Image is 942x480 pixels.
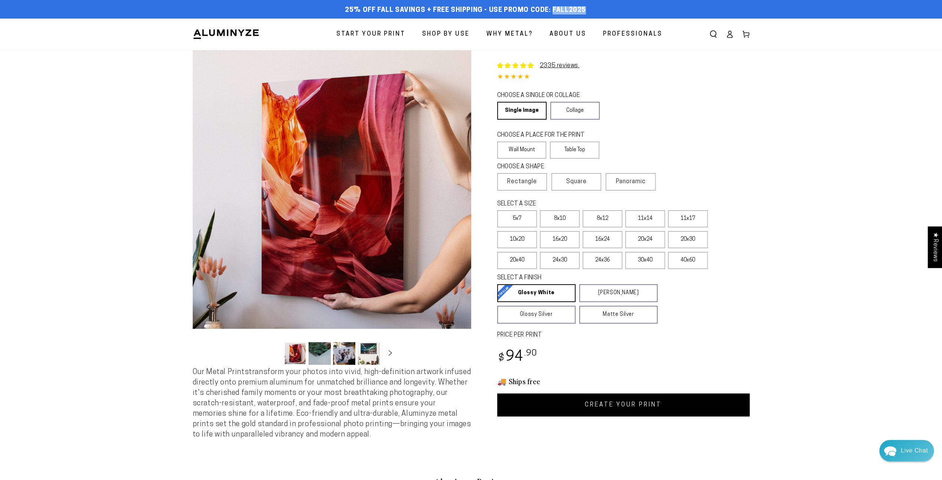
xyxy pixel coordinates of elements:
[544,25,592,44] a: About Us
[507,177,537,186] span: Rectangle
[566,177,587,186] span: Square
[579,284,658,302] a: [PERSON_NAME]
[616,179,646,185] span: Panoramic
[498,353,505,363] span: $
[497,91,593,100] legend: CHOOSE A SINGLE OR COLLAGE
[497,252,537,269] label: 20x40
[497,274,640,282] legend: SELECT A FINISH
[668,210,708,227] label: 11x17
[540,63,580,69] a: 2335 reviews.
[481,25,538,44] a: Why Metal?
[668,231,708,248] label: 20x30
[486,29,533,40] span: Why Metal?
[497,393,750,416] a: CREATE YOUR PRINT
[417,25,475,44] a: Shop By Use
[382,345,398,361] button: Slide right
[497,163,594,171] legend: CHOOSE A SHAPE
[550,102,600,120] a: Collage
[497,131,593,140] legend: CHOOSE A PLACE FOR THE PRINT
[583,252,622,269] label: 24x36
[309,342,331,365] button: Load image 2 in gallery view
[284,342,306,365] button: Load image 1 in gallery view
[540,210,580,227] label: 8x10
[901,440,928,461] div: Contact Us Directly
[345,6,586,14] span: 25% off FALL Savings + Free Shipping - Use Promo Code: FALL2025
[333,342,355,365] button: Load image 3 in gallery view
[497,331,750,340] label: PRICE PER PRINT
[603,29,662,40] span: Professionals
[550,142,599,159] label: Table Top
[497,231,537,248] label: 10x20
[540,231,580,248] label: 16x20
[422,29,470,40] span: Shop By Use
[49,224,109,236] a: Leave A Message
[193,29,260,40] img: Aluminyze
[497,72,750,83] div: 4.85 out of 5.0 stars
[57,213,101,217] span: We run on
[331,25,411,44] a: Start Your Print
[597,25,668,44] a: Professionals
[579,306,658,324] a: Matte Silver
[524,349,537,358] sup: .90
[193,50,471,367] media-gallery: Gallery Viewer
[336,29,405,40] span: Start Your Print
[265,345,282,361] button: Slide left
[668,252,708,269] label: 40x60
[85,11,104,30] img: Helga
[497,306,576,324] a: Glossy Silver
[583,210,622,227] label: 8x12
[583,231,622,248] label: 16x24
[550,29,586,40] span: About Us
[497,142,547,159] label: Wall Mount
[69,11,89,30] img: John
[540,252,580,269] label: 24x30
[928,226,942,267] div: Click to open Judge.me floating reviews tab
[625,252,665,269] label: 30x40
[705,26,721,42] summary: Search our site
[54,11,73,30] img: Marie J
[625,210,665,227] label: 11x14
[497,200,646,208] legend: SELECT A SIZE
[625,231,665,248] label: 20x24
[497,376,750,386] h3: 🚚 Ships free
[879,440,934,461] div: Chat widget toggle
[497,102,547,120] a: Single Image
[497,350,538,364] bdi: 94
[497,284,576,302] a: Glossy White
[358,342,380,365] button: Load image 4 in gallery view
[56,37,102,42] span: Away until [DATE]
[79,212,100,217] span: Re:amaze
[193,369,471,438] span: Our Metal Prints transform your photos into vivid, high-definition artwork infused directly onto ...
[497,210,537,227] label: 5x7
